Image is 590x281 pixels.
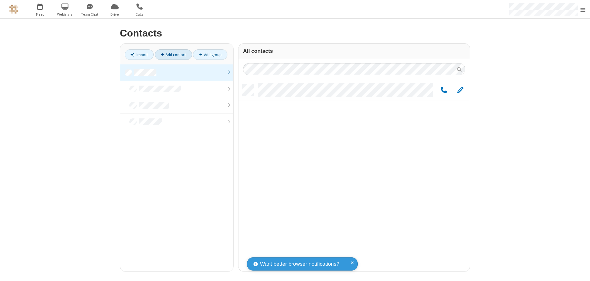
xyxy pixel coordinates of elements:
h3: All contacts [243,48,465,54]
div: grid [238,80,470,271]
span: Drive [103,12,126,17]
button: Edit [454,87,466,94]
a: Add contact [155,49,192,60]
span: Calls [128,12,151,17]
span: Webinars [53,12,77,17]
a: Import [125,49,154,60]
span: Want better browser notifications? [260,260,339,268]
a: Add group [193,49,227,60]
span: Team Chat [78,12,101,17]
img: QA Selenium DO NOT DELETE OR CHANGE [9,5,18,14]
h2: Contacts [120,28,470,39]
span: Meet [29,12,52,17]
button: Call by phone [438,87,450,94]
